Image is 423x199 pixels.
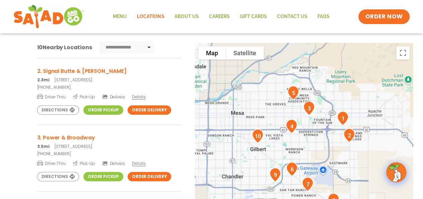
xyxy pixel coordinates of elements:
span: 10 [37,43,43,51]
a: Drive-Thru Pick-Up Delivery Details [37,92,181,100]
span: Details [132,161,145,166]
a: Directions [37,172,79,181]
button: Toggle fullscreen view [396,46,410,60]
a: 2. Signal Butte & [PERSON_NAME] 2.3mi[STREET_ADDRESS] [37,67,181,83]
div: 9 [267,165,284,185]
a: Directions [37,105,79,115]
a: [PHONE_NUMBER] [37,84,181,90]
a: Order Pickup [83,105,123,115]
span: Delivery [102,94,125,100]
div: Nearby Locations [37,43,92,52]
p: [STREET_ADDRESS] [37,77,181,83]
div: 3 [300,98,318,118]
span: Details [132,94,145,100]
strong: 3.5mi [37,143,50,149]
div: 5 [285,83,302,103]
a: Locations [132,9,169,24]
a: Order Delivery [128,172,171,181]
h3: 3. Power & Broadway [37,133,181,142]
span: Drive-Thru [37,160,66,167]
div: 2 [341,125,358,145]
a: ORDER NOW [358,9,409,24]
span: Pick-Up [73,93,95,100]
div: 1 [334,108,351,128]
div: 10 [249,126,266,146]
button: Show satellite imagery [226,46,264,60]
img: new-SAG-logo-768×292 [13,3,84,30]
a: [PHONE_NUMBER] [37,151,181,157]
p: [STREET_ADDRESS] [37,143,181,150]
a: Menu [108,9,132,24]
a: GIFT CARDS [234,9,272,24]
nav: Menu [108,9,334,24]
div: 4 [283,116,300,136]
span: Delivery [102,161,125,167]
a: Careers [204,9,234,24]
div: 6 [283,159,300,179]
span: Drive-Thru [37,93,66,100]
a: 3. Power & Broadway 3.5mi[STREET_ADDRESS] [37,133,181,150]
a: Order Delivery [128,105,171,115]
strong: 2.3mi [37,77,50,83]
a: Drive-Thru Pick-Up Delivery Details [37,158,181,167]
span: Pick-Up [73,160,95,167]
span: ORDER NOW [365,13,403,21]
a: FAQs [312,9,334,24]
a: Order Pickup [83,172,123,181]
a: Contact Us [272,9,312,24]
h3: 2. Signal Butte & [PERSON_NAME] [37,67,181,75]
div: 7 [299,174,316,194]
img: wpChatIcon [387,163,406,182]
a: About Us [169,9,204,24]
button: Show street map [198,46,226,60]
